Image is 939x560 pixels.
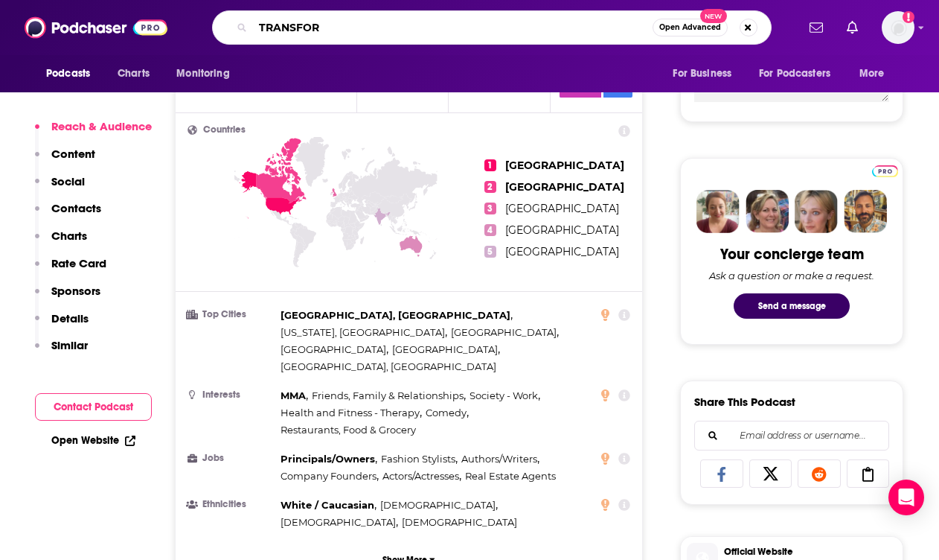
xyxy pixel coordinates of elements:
span: , [392,341,500,358]
a: Share on Reddit [798,459,841,488]
span: [GEOGRAPHIC_DATA], [GEOGRAPHIC_DATA] [281,309,510,321]
span: [GEOGRAPHIC_DATA] [281,343,386,355]
p: Sponsors [51,284,100,298]
span: Restaurants, Food & Grocery [281,424,416,436]
span: Real Estate Agents [465,470,556,482]
span: More [859,63,885,84]
button: Send a message [734,293,850,319]
h3: Jobs [188,454,275,463]
button: Contact Podcast [35,393,152,421]
img: Podchaser Pro [872,165,898,177]
h3: Interests [188,390,275,400]
span: MMA [281,389,306,401]
span: 4 [484,224,496,236]
span: Health and Fitness - Therapy [281,407,420,419]
span: , [451,324,559,341]
img: Barbara Profile [746,190,789,233]
a: Open Website [51,434,135,447]
span: White / Caucasian [281,499,374,511]
img: User Profile [882,11,914,44]
span: Friends, Family & Relationships [312,389,464,401]
h3: Ethnicities [188,500,275,509]
p: Social [51,174,85,188]
div: Search podcasts, credits, & more... [212,10,772,45]
span: [US_STATE], [GEOGRAPHIC_DATA] [281,326,445,338]
a: Copy Link [847,459,890,488]
button: Details [35,311,89,339]
span: New [700,9,727,23]
span: Company Founders [281,470,376,482]
img: Podchaser - Follow, Share and Rate Podcasts [25,13,167,42]
span: [DEMOGRAPHIC_DATA] [281,516,396,528]
span: , [382,468,461,485]
span: Monitoring [176,63,229,84]
span: , [426,404,469,421]
span: , [281,514,398,531]
span: , [281,451,377,468]
span: , [281,324,447,341]
span: , [281,307,513,324]
span: , [381,451,458,468]
a: Pro website [872,163,898,177]
p: Charts [51,229,87,243]
input: Email address or username... [707,421,876,450]
button: Social [35,174,85,202]
button: open menu [36,60,109,88]
span: [GEOGRAPHIC_DATA] [505,180,624,194]
span: Countries [203,125,246,135]
div: Your concierge team [720,245,864,264]
p: Similar [51,338,88,352]
button: open menu [166,60,249,88]
a: Share on X/Twitter [749,459,792,488]
span: 2 [484,181,496,193]
span: , [281,404,422,421]
span: Fashion Stylists [381,453,455,465]
span: [DEMOGRAPHIC_DATA] [402,516,517,528]
span: [GEOGRAPHIC_DATA] [392,343,498,355]
button: Contacts [35,201,101,229]
p: Rate Card [51,256,106,270]
button: Similar [35,338,88,366]
button: open menu [749,60,852,88]
span: , [281,341,388,358]
span: Society - Work [469,389,538,401]
span: [GEOGRAPHIC_DATA] [505,202,619,215]
span: Logged in as alignPR [882,11,914,44]
p: Reach & Audience [51,119,152,133]
div: Search followers [694,421,889,451]
button: Sponsors [35,284,100,311]
span: 3 [484,203,496,214]
span: , [469,387,540,404]
button: open menu [662,60,750,88]
h3: Top Cities [188,310,275,319]
button: open menu [849,60,903,88]
a: Charts [108,60,158,88]
p: Details [51,311,89,325]
span: [GEOGRAPHIC_DATA], [GEOGRAPHIC_DATA] [281,360,496,372]
input: Search podcasts, credits, & more... [253,16,653,39]
span: [GEOGRAPHIC_DATA] [505,223,619,237]
button: Open AdvancedNew [653,19,728,36]
span: , [281,468,379,485]
span: [DEMOGRAPHIC_DATA] [380,499,496,511]
span: , [281,387,308,404]
p: Content [51,147,95,161]
span: , [461,451,539,468]
a: Show notifications dropdown [841,15,864,40]
button: Charts [35,229,87,256]
img: Jules Profile [795,190,838,233]
span: , [380,497,498,514]
span: Podcasts [46,63,90,84]
span: Authors/Writers [461,453,537,465]
span: 5 [484,246,496,258]
svg: Add a profile image [903,11,914,23]
span: Charts [118,63,150,84]
span: [GEOGRAPHIC_DATA] [505,245,619,258]
img: Sydney Profile [696,190,740,233]
button: Rate Card [35,256,106,284]
span: , [312,387,466,404]
span: Principals/Owners [281,453,375,465]
a: Show notifications dropdown [804,15,829,40]
div: Ask a question or make a request. [709,270,874,281]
